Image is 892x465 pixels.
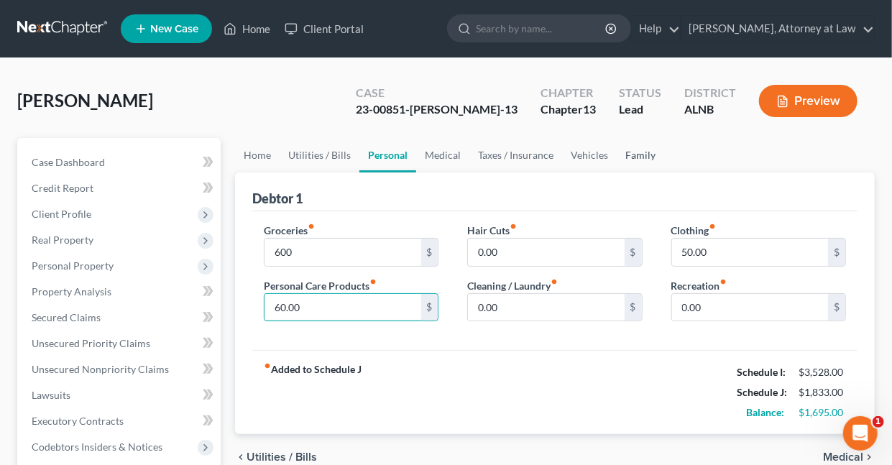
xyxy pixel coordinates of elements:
span: Property Analysis [32,285,111,298]
a: Home [235,138,280,172]
button: Medical chevron_right [823,451,875,463]
div: Debtor 1 [252,190,303,207]
i: fiber_manual_record [720,278,727,285]
a: Medical [416,138,469,172]
div: $ [625,294,642,321]
a: [PERSON_NAME], Attorney at Law [681,16,874,42]
a: Personal [359,138,416,172]
div: $3,528.00 [799,365,846,379]
label: Groceries [264,223,315,238]
span: Credit Report [32,182,93,194]
span: New Case [150,24,198,34]
div: $ [828,239,845,266]
i: chevron_left [235,451,247,463]
i: fiber_manual_record [510,223,517,230]
i: fiber_manual_record [264,362,271,369]
span: 1 [873,416,884,428]
div: $1,833.00 [799,385,846,400]
i: fiber_manual_record [308,223,315,230]
strong: Balance: [746,406,784,418]
input: -- [265,239,420,266]
label: Recreation [671,278,727,293]
input: -- [468,239,624,266]
input: -- [265,294,420,321]
strong: Schedule J: [737,386,787,398]
i: chevron_right [863,451,875,463]
div: $ [625,239,642,266]
span: 13 [583,102,596,116]
input: -- [468,294,624,321]
div: $ [421,239,438,266]
span: Executory Contracts [32,415,124,427]
span: Secured Claims [32,311,101,323]
input: -- [672,239,828,266]
a: Client Portal [277,16,371,42]
div: Case [356,85,518,101]
strong: Schedule I: [737,366,786,378]
strong: Added to Schedule J [264,362,362,423]
div: Status [619,85,661,101]
a: Utilities / Bills [280,138,359,172]
a: Vehicles [562,138,617,172]
span: Codebtors Insiders & Notices [32,441,162,453]
a: Property Analysis [20,279,221,305]
span: Utilities / Bills [247,451,317,463]
a: Family [617,138,664,172]
a: Case Dashboard [20,149,221,175]
i: fiber_manual_record [709,223,717,230]
div: Lead [619,101,661,118]
div: Chapter [541,101,596,118]
span: Client Profile [32,208,91,220]
span: Personal Property [32,259,114,272]
input: Search by name... [476,15,607,42]
i: fiber_manual_record [551,278,558,285]
div: $1,695.00 [799,405,846,420]
a: Secured Claims [20,305,221,331]
a: Executory Contracts [20,408,221,434]
a: Unsecured Nonpriority Claims [20,356,221,382]
label: Clothing [671,223,717,238]
div: $ [828,294,845,321]
i: fiber_manual_record [369,278,377,285]
span: Medical [823,451,863,463]
label: Hair Cuts [467,223,517,238]
input: -- [672,294,828,321]
a: Unsecured Priority Claims [20,331,221,356]
span: [PERSON_NAME] [17,90,153,111]
div: Chapter [541,85,596,101]
a: Lawsuits [20,382,221,408]
a: Home [216,16,277,42]
button: Preview [759,85,857,117]
span: Case Dashboard [32,156,105,168]
span: Real Property [32,234,93,246]
a: Credit Report [20,175,221,201]
span: Unsecured Nonpriority Claims [32,363,169,375]
a: Taxes / Insurance [469,138,562,172]
iframe: Intercom live chat [843,416,878,451]
div: ALNB [684,101,736,118]
label: Cleaning / Laundry [467,278,558,293]
a: Help [632,16,680,42]
div: $ [421,294,438,321]
div: 23-00851-[PERSON_NAME]-13 [356,101,518,118]
span: Lawsuits [32,389,70,401]
span: Unsecured Priority Claims [32,337,150,349]
div: District [684,85,736,101]
button: chevron_left Utilities / Bills [235,451,317,463]
label: Personal Care Products [264,278,377,293]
